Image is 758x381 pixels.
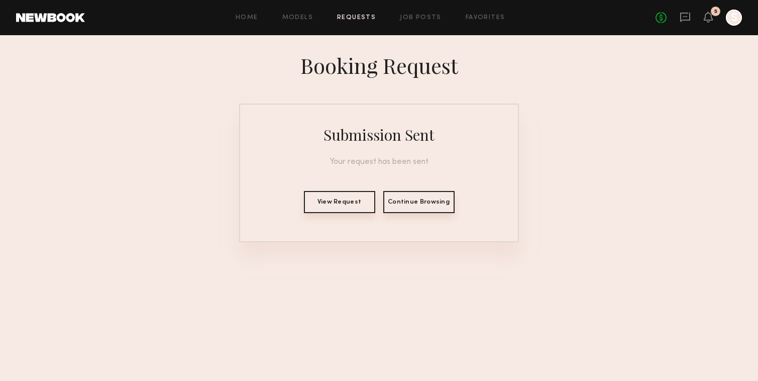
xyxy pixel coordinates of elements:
a: S [726,10,742,26]
a: Requests [337,15,376,21]
div: Booking Request [300,51,458,79]
div: 5 [714,9,717,15]
div: Your request has been sent [252,157,506,167]
a: Home [236,15,258,21]
div: Submission Sent [323,125,435,145]
a: Favorites [466,15,505,21]
a: Job Posts [400,15,442,21]
button: View Request [304,191,375,213]
a: Models [282,15,313,21]
button: Continue Browsing [383,191,455,213]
